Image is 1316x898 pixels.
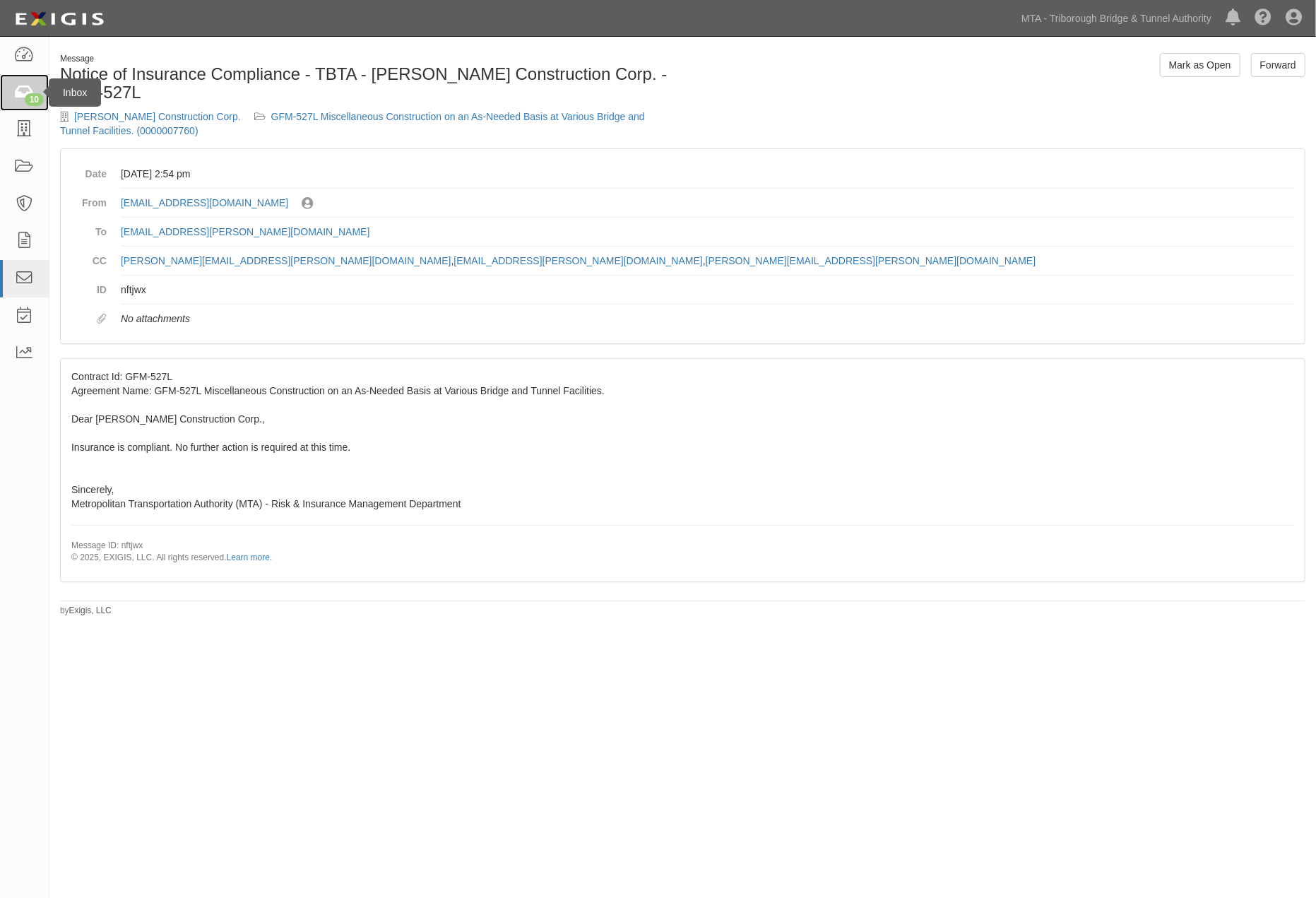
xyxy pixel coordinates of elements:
[227,553,273,562] a: Learn more.
[71,371,1294,564] span: Contract Id: GFM-527L Agreement Name: GFM-527L Miscellaneous Construction on an As-Needed Basis a...
[60,605,112,617] small: by
[60,65,672,102] h1: Notice of Insurance Compliance - TBTA - [PERSON_NAME] Construction Corp. - GFM-527L
[71,247,107,268] dt: CC
[60,111,645,136] a: GFM-527L Miscellaneous Construction on an As-Needed Basis at Various Bridge and Tunnel Facilities...
[121,226,369,237] a: [EMAIL_ADDRESS][PERSON_NAME][DOMAIN_NAME]
[706,255,1036,266] a: [PERSON_NAME][EMAIL_ADDRESS][PERSON_NAME][DOMAIN_NAME]
[1255,10,1271,27] i: Help Center - Complianz
[49,78,101,107] div: Inbox
[121,276,1294,305] dd: nftjwx
[1014,4,1219,33] a: MTA - Triborough Bridge & Tunnel Authority
[11,6,108,32] img: logo-5460c22ac91f19d4615b14bd174203de0afe785f0fc80cf4dbbc73dc1793850b.png
[69,605,112,615] a: Exigis, LLC
[121,247,1294,276] dd: , ,
[121,160,1294,189] dd: [DATE] 2:54 pm
[71,160,107,181] dt: Date
[121,313,190,324] em: No attachments
[71,276,107,297] dt: ID
[71,540,1294,564] p: Message ID: nftjwx © 2025, EXIGIS, LLC. All rights reserved.
[454,255,702,266] a: [EMAIL_ADDRESS][PERSON_NAME][DOMAIN_NAME]
[1160,53,1240,77] a: Mark as Open
[121,255,451,266] a: [PERSON_NAME][EMAIL_ADDRESS][PERSON_NAME][DOMAIN_NAME]
[121,197,288,208] a: [EMAIL_ADDRESS][DOMAIN_NAME]
[1251,53,1305,77] a: Forward
[71,189,107,210] dt: From
[302,198,313,210] i: Sent by Omayra Valentin
[74,111,241,122] a: [PERSON_NAME] Construction Corp.
[97,314,107,324] i: Attachments
[60,53,672,65] div: Message
[71,218,107,239] dt: To
[25,93,44,106] div: 10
